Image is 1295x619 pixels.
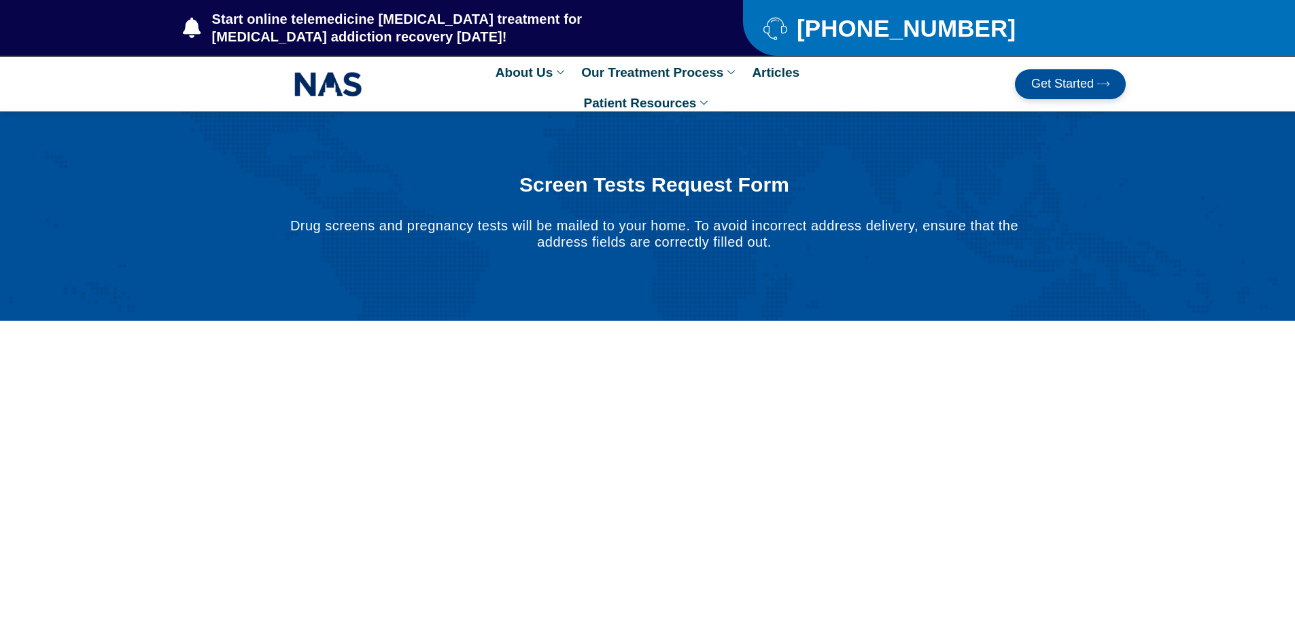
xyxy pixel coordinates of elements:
span: Start online telemedicine [MEDICAL_DATA] treatment for [MEDICAL_DATA] addiction recovery [DATE]! [209,10,689,46]
a: Get Started [1015,69,1126,99]
p: Drug screens and pregnancy tests will be mailed to your home. To avoid incorrect address delivery... [278,217,1030,250]
span: Get Started [1031,77,1094,91]
a: Patient Resources [577,88,719,118]
a: Start online telemedicine [MEDICAL_DATA] treatment for [MEDICAL_DATA] addiction recovery [DATE]! [183,10,689,46]
img: NAS_email_signature-removebg-preview.png [294,69,362,100]
a: About Us [489,57,574,88]
a: [PHONE_NUMBER] [763,16,1092,40]
a: Our Treatment Process [574,57,745,88]
h1: Screen Tests Request Form [278,173,1030,197]
a: Articles [745,57,806,88]
span: [PHONE_NUMBER] [793,20,1016,37]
